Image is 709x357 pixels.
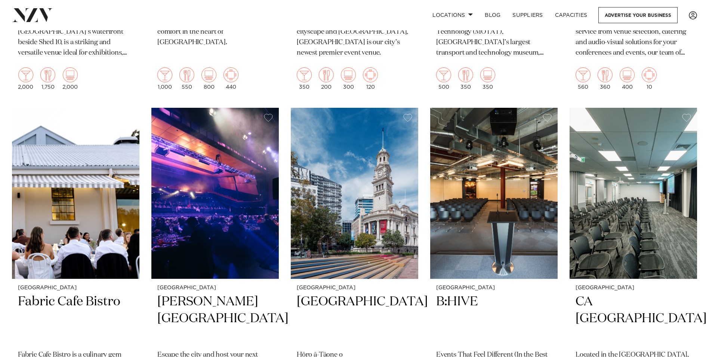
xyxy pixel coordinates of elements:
[436,285,552,291] small: [GEOGRAPHIC_DATA]
[12,8,53,22] img: nzv-logo.png
[458,67,473,82] img: dining.png
[157,16,273,48] p: Timeless elegance with modern comfort in the heart of [GEOGRAPHIC_DATA].
[576,67,591,82] img: cocktail.png
[157,293,273,344] h2: [PERSON_NAME][GEOGRAPHIC_DATA]
[224,67,238,90] div: 440
[157,67,172,90] div: 1,000
[201,67,216,90] div: 800
[297,285,412,291] small: [GEOGRAPHIC_DATA]
[157,67,172,82] img: cocktail.png
[40,67,55,90] div: 1,750
[341,67,356,90] div: 300
[297,67,312,90] div: 350
[458,67,473,90] div: 350
[506,7,549,23] a: SUPPLIERS
[18,67,33,90] div: 2,000
[18,285,133,291] small: [GEOGRAPHIC_DATA]
[319,67,334,90] div: 200
[201,67,216,82] img: theatre.png
[436,67,451,90] div: 500
[620,67,635,82] img: theatre.png
[157,285,273,291] small: [GEOGRAPHIC_DATA]
[179,67,194,82] img: dining.png
[363,67,378,90] div: 120
[436,16,552,58] p: The Museum of Transport and Technology (MOTAT), [GEOGRAPHIC_DATA]’s largest transport and technol...
[598,67,613,90] div: 360
[576,293,691,344] h2: CA [GEOGRAPHIC_DATA]
[598,67,613,82] img: dining.png
[63,67,78,82] img: theatre.png
[224,67,238,82] img: meeting.png
[179,67,194,90] div: 550
[479,7,506,23] a: BLOG
[18,67,33,82] img: cocktail.png
[341,67,356,82] img: theatre.png
[436,67,451,82] img: cocktail.png
[297,67,312,82] img: cocktail.png
[18,293,133,344] h2: Fabric Cafe Bistro
[620,67,635,90] div: 400
[576,67,591,90] div: 560
[576,285,691,291] small: [GEOGRAPHIC_DATA]
[576,16,691,58] p: Offering end-to-end management service from venue selection, catering and audio-visual solutions ...
[297,293,412,344] h2: [GEOGRAPHIC_DATA]
[598,7,678,23] a: Advertise your business
[62,67,78,90] div: 2,000
[40,67,55,82] img: dining.png
[297,16,412,58] p: With panoramic views of the Auckland cityscape and [GEOGRAPHIC_DATA], [GEOGRAPHIC_DATA] is our ci...
[426,7,479,23] a: Locations
[18,16,133,58] p: The Cloud, located on [GEOGRAPHIC_DATA]'s waterfront beside Shed 10, is a striking and versatile ...
[549,7,594,23] a: Capacities
[480,67,495,90] div: 350
[363,67,378,82] img: meeting.png
[642,67,657,82] img: meeting.png
[436,293,552,344] h2: B:HIVE
[642,67,657,90] div: 10
[480,67,495,82] img: theatre.png
[319,67,334,82] img: dining.png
